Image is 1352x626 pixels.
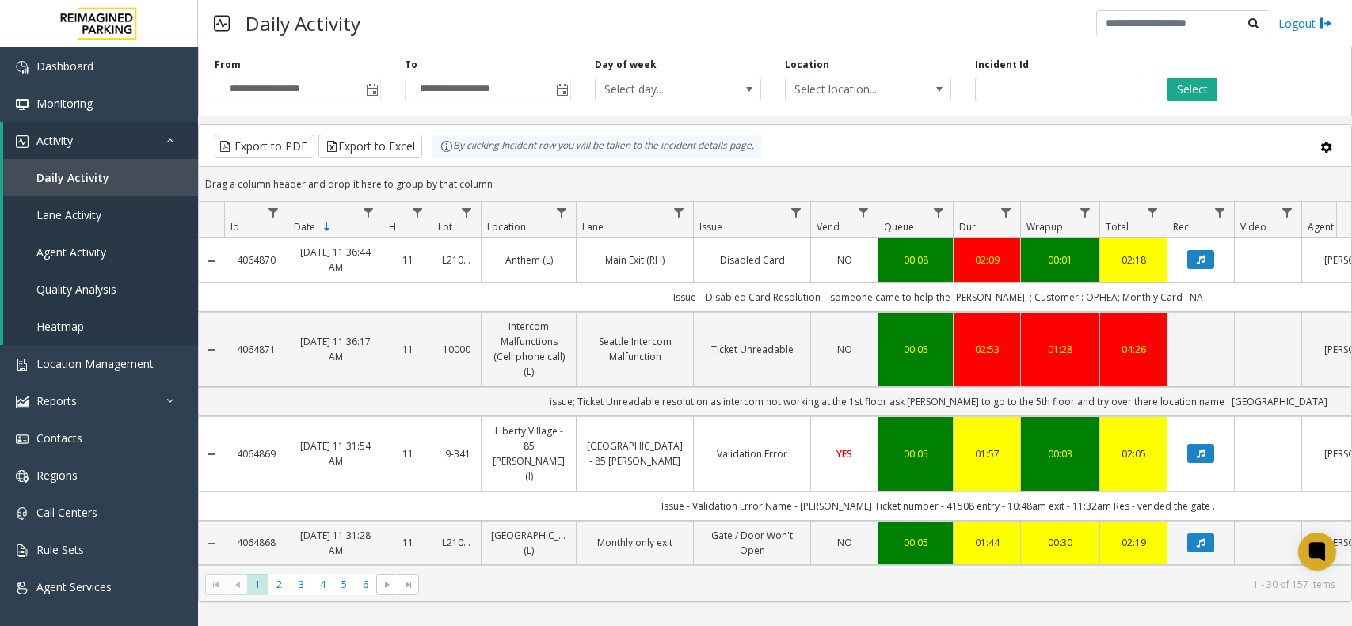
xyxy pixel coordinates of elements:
a: 11 [393,535,422,550]
div: Drag a column header and drop it here to group by that column [199,170,1351,198]
a: NO [821,342,868,357]
a: [DATE] 11:36:17 AM [298,334,373,364]
span: Location [487,220,526,233]
a: NO [821,252,868,267]
span: Page 6 [355,574,376,595]
span: Select location... [786,78,917,101]
a: I9-341 [442,446,471,461]
img: 'icon' [16,396,29,408]
a: 11 [393,252,422,267]
a: Id Filter Menu [263,202,284,223]
a: 11 [393,342,422,357]
img: logout [1320,15,1332,32]
a: 00:05 [888,342,943,357]
img: pageIcon [214,4,230,43]
span: Agent Services [36,579,112,594]
a: 4064870 [234,252,278,267]
span: Go to the next page [376,574,398,596]
span: Dashboard [36,59,93,74]
a: [GEOGRAPHIC_DATA] - 85 [PERSON_NAME] [586,438,684,469]
a: Date Filter Menu [358,202,379,223]
span: Page 1 [247,574,268,595]
span: Sortable [321,221,333,233]
span: Monitoring [36,96,93,111]
a: Daily Activity [3,159,198,196]
a: Collapse Details [199,448,224,461]
img: 'icon' [16,61,29,74]
span: NO [837,536,852,549]
img: 'icon' [16,433,29,446]
a: Seattle Intercom Malfunction [586,334,684,364]
img: 'icon' [16,98,29,111]
a: 04:26 [1110,342,1157,357]
div: By clicking Incident row you will be taken to the incident details page. [432,135,762,158]
span: YES [836,447,852,461]
a: 00:30 [1030,535,1090,550]
a: H Filter Menu [407,202,428,223]
label: Day of week [595,58,657,72]
div: 00:01 [1030,252,1090,267]
a: Lane Filter Menu [668,202,690,223]
a: Lot Filter Menu [456,202,478,223]
a: Agent Activity [3,233,198,271]
div: 01:44 [963,535,1011,550]
img: 'icon' [16,507,29,520]
a: [DATE] 11:36:44 AM [298,245,373,275]
span: Rec. [1173,220,1191,233]
a: [DATE] 11:31:54 AM [298,438,373,469]
button: Export to Excel [318,135,422,158]
a: Vend Filter Menu [853,202,874,223]
button: Select [1167,78,1217,101]
a: 11 [393,446,422,461]
a: Collapse Details [199,343,224,356]
img: 'icon' [16,470,29,483]
span: Queue [884,220,914,233]
span: Video [1240,220,1266,233]
a: Video Filter Menu [1277,202,1298,223]
span: Rule Sets [36,542,84,557]
span: Select day... [596,78,727,101]
a: Liberty Village - 85 [PERSON_NAME] (I) [491,423,566,484]
a: Collapse Details [199,255,224,267]
a: L21077700 [442,535,471,550]
span: Total [1106,220,1129,233]
a: Total Filter Menu [1142,202,1163,223]
span: Agent Activity [36,245,106,260]
span: Wrapup [1026,220,1063,233]
a: Ticket Unreadable [703,342,801,357]
a: Activity [3,122,198,159]
button: Export to PDF [215,135,314,158]
label: To [405,58,417,72]
img: infoIcon.svg [440,140,453,153]
a: Gate / Door Won't Open [703,528,801,558]
span: Vend [817,220,840,233]
a: NO [821,535,868,550]
a: 01:57 [963,446,1011,461]
a: Location Filter Menu [551,202,573,223]
span: Lane Activity [36,207,101,222]
span: Toggle popup [363,78,380,101]
a: Heatmap [3,308,198,345]
label: Location [785,58,829,72]
a: Queue Filter Menu [928,202,950,223]
span: Page 3 [291,574,312,595]
span: Agent [1308,220,1334,233]
img: 'icon' [16,359,29,371]
span: Contacts [36,431,82,446]
div: 02:05 [1110,446,1157,461]
a: 02:18 [1110,252,1157,267]
a: 01:28 [1030,342,1090,357]
img: 'icon' [16,582,29,594]
a: Logout [1278,15,1332,32]
span: Page 4 [312,574,333,595]
span: Go to the last page [398,574,419,596]
div: 00:05 [888,535,943,550]
a: L21086500 [442,252,471,267]
span: Activity [36,133,73,148]
a: Lane Activity [3,196,198,233]
span: Regions [36,468,78,483]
